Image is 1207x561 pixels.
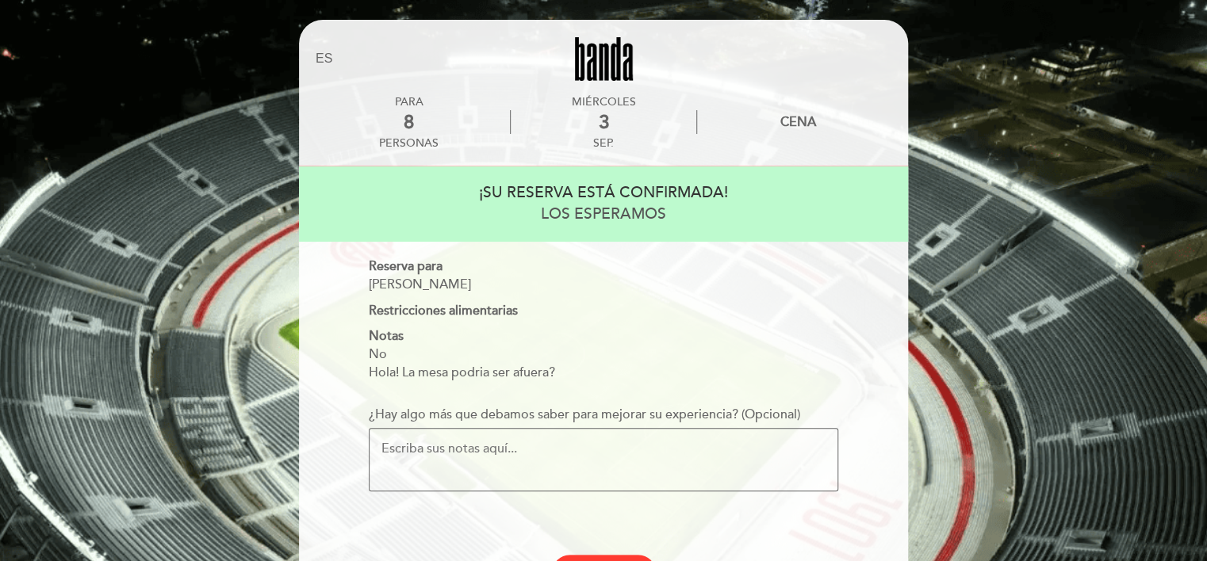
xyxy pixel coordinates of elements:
[780,114,816,130] div: Cena
[379,95,439,109] div: PARA
[369,364,838,382] div: Hola! La mesa podria ser afuera?
[369,302,838,320] div: Restricciones alimentarias
[369,345,838,364] div: No
[511,111,695,134] div: 3
[379,136,439,150] div: personas
[369,327,838,345] div: Notas
[314,204,893,225] div: LOS ESPERAMOS
[369,406,800,424] label: ¿Hay algo más que debamos saber para mejorar su experiencia? (Opcional)
[379,111,439,134] div: 8
[511,95,695,109] div: miércoles
[511,136,695,150] div: sep.
[369,258,838,276] div: Reserva para
[314,182,893,204] div: ¡SU RESERVA ESTÁ CONFIRMADA!
[369,276,838,294] div: [PERSON_NAME]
